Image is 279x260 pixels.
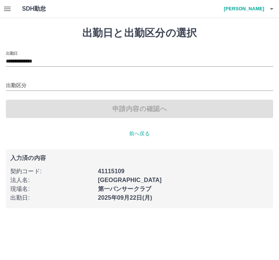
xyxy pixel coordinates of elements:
[10,185,94,193] p: 現場名 :
[98,195,152,201] b: 2025年09月22日(月)
[10,176,94,185] p: 法人名 :
[10,167,94,176] p: 契約コード :
[98,177,162,183] b: [GEOGRAPHIC_DATA]
[10,155,269,161] p: 入力済の内容
[10,193,94,202] p: 出勤日 :
[98,186,151,192] b: 第一パンサークラブ
[6,130,273,138] p: 前へ戻る
[98,168,124,174] b: 41115109
[6,27,273,39] h1: 出勤日と出勤区分の選択
[6,50,18,56] label: 出勤日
